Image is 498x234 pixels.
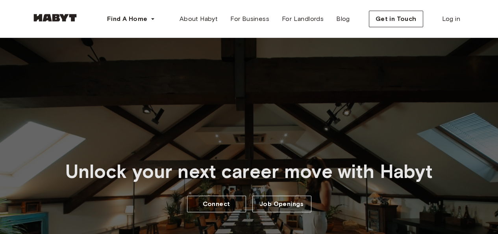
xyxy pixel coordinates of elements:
[259,199,304,209] span: Job Openings
[180,14,218,24] span: About Habyt
[187,196,246,212] a: Connect
[336,14,350,24] span: Blog
[276,11,330,27] a: For Landlords
[65,160,433,183] span: Unlock your next career move with Habyt
[230,14,269,24] span: For Business
[376,14,417,24] span: Get in Touch
[282,14,324,24] span: For Landlords
[101,11,161,27] button: Find A Home
[330,11,356,27] a: Blog
[224,11,276,27] a: For Business
[31,14,79,22] img: Habyt
[252,196,311,212] a: Job Openings
[442,14,460,24] span: Log in
[436,11,467,27] a: Log in
[369,11,423,27] button: Get in Touch
[173,11,224,27] a: About Habyt
[107,14,147,24] span: Find A Home
[203,199,230,209] span: Connect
